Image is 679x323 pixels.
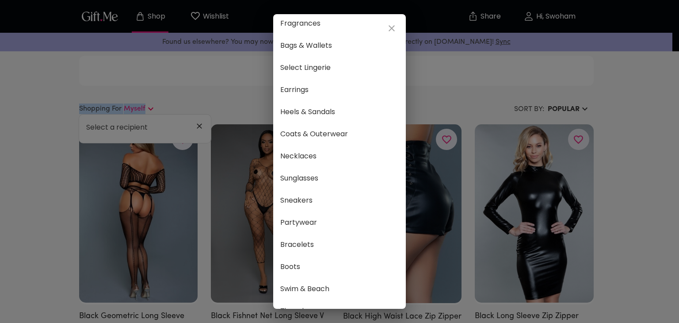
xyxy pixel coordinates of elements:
button: close [381,18,402,39]
span: Bags & Wallets [280,40,399,51]
span: Select Lingerie [280,62,399,73]
span: Earrings [280,84,399,96]
span: Swim & Beach [280,283,399,295]
span: Heels & Sandals [280,106,399,118]
span: Bracelets [280,239,399,250]
span: Timepieces [280,305,399,317]
span: Partywear [280,217,399,228]
span: Boots [280,261,399,273]
span: Coats & Outerwear [280,128,399,140]
span: Fragrances [280,18,399,29]
span: Necklaces [280,150,399,162]
span: Sneakers [280,195,399,206]
span: Sunglasses [280,173,399,184]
